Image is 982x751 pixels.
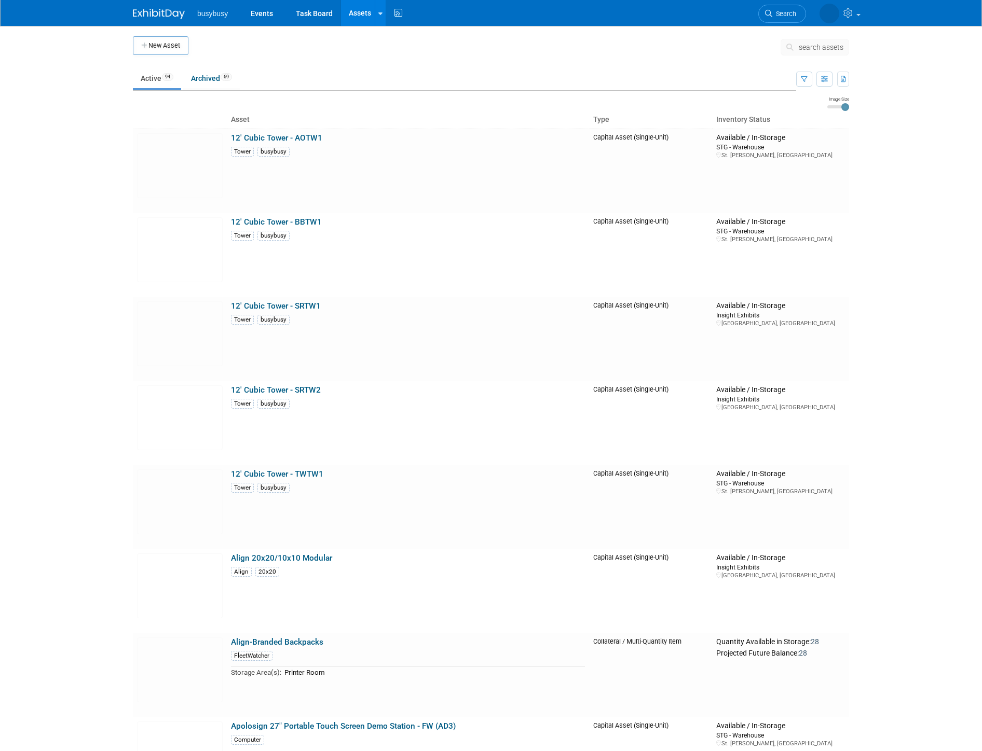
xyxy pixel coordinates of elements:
[231,133,322,143] a: 12' Cubic Tower - AOTW1
[589,129,712,213] td: Capital Asset (Single-Unit)
[231,637,323,647] a: Align-Branded Backpacks
[231,651,272,661] div: FleetWatcher
[227,111,589,129] th: Asset
[716,143,845,151] div: STG - Warehouse
[589,111,712,129] th: Type
[716,637,845,647] div: Quantity Available in Storage:
[758,5,806,23] a: Search
[716,721,845,731] div: Available / In-Storage
[716,469,845,479] div: Available / In-Storage
[716,319,845,327] div: [GEOGRAPHIC_DATA], [GEOGRAPHIC_DATA]
[799,43,843,51] span: search assets
[231,217,322,227] a: 12' Cubic Tower - BBTW1
[231,315,254,325] div: Tower
[589,213,712,297] td: Capital Asset (Single-Unit)
[231,669,281,676] span: Storage Area(s):
[799,649,807,657] span: 28
[716,740,845,747] div: St. [PERSON_NAME], [GEOGRAPHIC_DATA]
[716,217,845,227] div: Available / In-Storage
[257,483,290,493] div: busybusy
[257,147,290,157] div: busybusy
[133,36,188,55] button: New Asset
[716,647,845,658] div: Projected Future Balance:
[589,297,712,381] td: Capital Asset (Single-Unit)
[716,572,845,579] div: [GEOGRAPHIC_DATA], [GEOGRAPHIC_DATA]
[231,483,254,493] div: Tower
[772,10,796,18] span: Search
[827,96,849,102] div: Image Size
[716,151,845,159] div: St. [PERSON_NAME], [GEOGRAPHIC_DATA]
[133,68,181,88] a: Active94
[716,235,845,243] div: St. [PERSON_NAME], [GEOGRAPHIC_DATA]
[589,549,712,633] td: Capital Asset (Single-Unit)
[231,553,332,563] a: Align 20x20/10x10 Modular
[589,465,712,549] td: Capital Asset (Single-Unit)
[781,39,849,55] button: search assets
[231,735,264,745] div: Computer
[716,479,845,488] div: STG - Warehouse
[231,147,254,157] div: Tower
[811,637,819,646] span: 28
[231,469,323,479] a: 12' Cubic Tower - TWTW1
[716,488,845,495] div: St. [PERSON_NAME], [GEOGRAPHIC_DATA]
[716,553,845,563] div: Available / In-Storage
[221,73,232,81] span: 69
[716,227,845,235] div: STG - Warehouse
[257,315,290,325] div: busybusy
[231,567,252,577] div: Align
[716,563,845,572] div: Insight Exhibits
[589,633,712,717] td: Collateral / Multi-Quantity Item
[716,731,845,740] div: STG - Warehouse
[255,567,279,577] div: 20x20
[716,301,845,311] div: Available / In-Storage
[133,9,185,19] img: ExhibitDay
[231,399,254,409] div: Tower
[820,4,839,23] img: Braden Gillespie
[716,404,845,411] div: [GEOGRAPHIC_DATA], [GEOGRAPHIC_DATA]
[162,73,173,81] span: 94
[183,68,240,88] a: Archived69
[281,666,585,678] td: Printer Room
[589,381,712,465] td: Capital Asset (Single-Unit)
[231,231,254,241] div: Tower
[231,385,321,395] a: 12' Cubic Tower - SRTW2
[716,133,845,143] div: Available / In-Storage
[257,231,290,241] div: busybusy
[716,385,845,395] div: Available / In-Storage
[231,721,456,731] a: Apolosign 27" Portable Touch Screen Demo Station - FW (AD3)
[716,311,845,319] div: Insight Exhibits
[197,9,228,18] span: busybusy
[716,395,845,404] div: Insight Exhibits
[257,399,290,409] div: busybusy
[231,301,321,311] a: 12' Cubic Tower - SRTW1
